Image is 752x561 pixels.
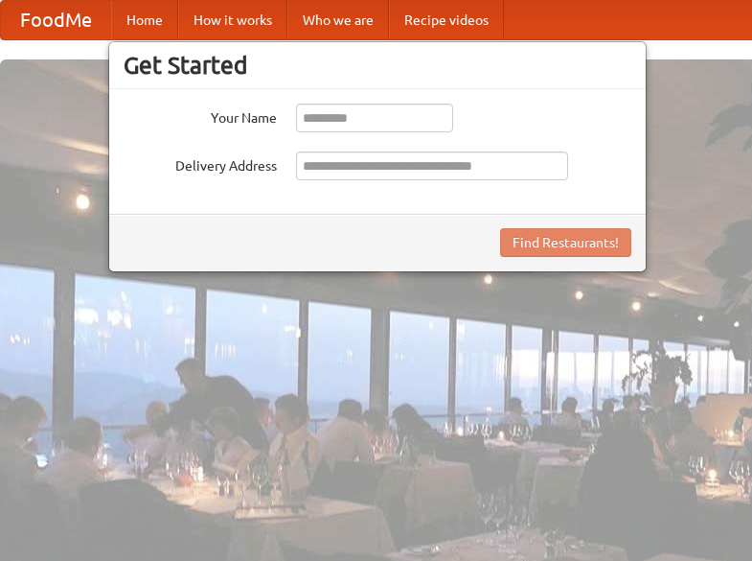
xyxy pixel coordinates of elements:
[287,1,389,39] a: Who we are
[124,51,631,80] h3: Get Started
[111,1,178,39] a: Home
[124,104,277,128] label: Your Name
[1,1,111,39] a: FoodMe
[178,1,287,39] a: How it works
[124,152,277,175] label: Delivery Address
[500,228,631,257] button: Find Restaurants!
[389,1,504,39] a: Recipe videos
